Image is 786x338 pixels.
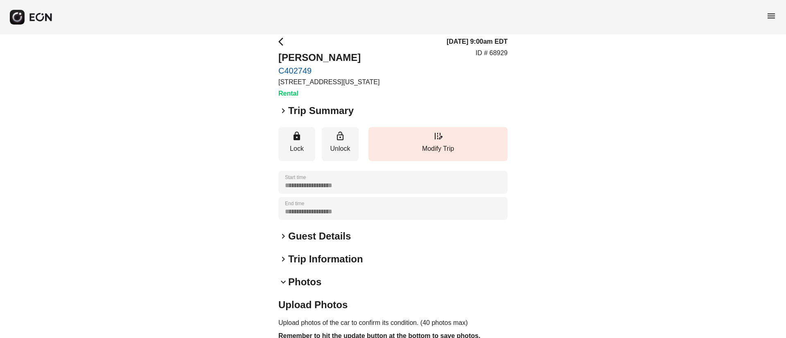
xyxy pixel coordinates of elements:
[278,89,379,98] h3: Rental
[288,104,354,117] h2: Trip Summary
[373,144,504,154] p: Modify Trip
[322,127,359,161] button: Unlock
[326,144,355,154] p: Unlock
[278,231,288,241] span: keyboard_arrow_right
[433,131,443,141] span: edit_road
[278,277,288,287] span: keyboard_arrow_down
[278,37,288,47] span: arrow_back_ios
[476,48,508,58] p: ID # 68929
[278,77,379,87] p: [STREET_ADDRESS][US_STATE]
[292,131,302,141] span: lock
[288,253,363,266] h2: Trip Information
[288,230,351,243] h2: Guest Details
[278,106,288,116] span: keyboard_arrow_right
[278,51,379,64] h2: [PERSON_NAME]
[447,37,508,47] h3: [DATE] 9:00am EDT
[278,254,288,264] span: keyboard_arrow_right
[335,131,345,141] span: lock_open
[278,298,508,311] h2: Upload Photos
[282,144,311,154] p: Lock
[288,275,321,289] h2: Photos
[368,127,508,161] button: Modify Trip
[278,318,508,328] p: Upload photos of the car to confirm its condition. (40 photos max)
[278,66,379,76] a: C402749
[766,11,776,21] span: menu
[278,127,315,161] button: Lock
